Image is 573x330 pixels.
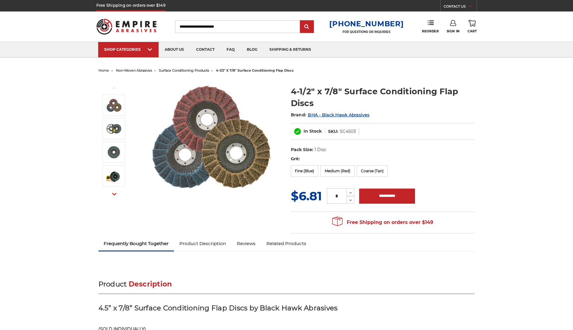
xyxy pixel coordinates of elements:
a: Product Description [174,237,231,250]
label: Grit: [291,156,475,162]
a: Reorder [422,20,439,33]
span: Cart [468,29,477,33]
div: SHOP CATEGORIES [104,47,153,52]
img: Black Hawk Abrasives Surface Conditioning Flap Disc - Blue [106,121,121,136]
button: Next [107,188,121,201]
span: $6.81 [291,189,322,203]
button: Previous [107,82,121,95]
a: faq [221,42,241,57]
dd: 1 Disc [314,147,327,153]
img: Angle grinder with blue surface conditioning flap disc [106,168,121,183]
a: Related Products [261,237,312,250]
a: BHA - Black Hawk Abrasives [308,112,369,118]
a: [PHONE_NUMBER] [329,19,404,28]
img: Scotch brite flap discs [106,98,121,113]
a: shipping & returns [263,42,317,57]
span: Sign In [447,29,460,33]
img: Scotch brite flap discs [150,79,271,197]
img: Empire Abrasives [96,15,157,38]
span: Brand: [291,112,307,118]
span: Description [129,280,172,288]
a: contact [190,42,221,57]
a: non-woven abrasives [116,68,152,73]
a: about us [159,42,190,57]
a: Reviews [231,237,261,250]
span: Reorder [422,29,439,33]
span: Free Shipping on orders over $149 [332,216,433,228]
input: Submit [301,21,313,33]
dt: SKU: [328,128,338,135]
span: 4-1/2" x 7/8" surface conditioning flap discs [216,68,294,73]
a: home [98,68,109,73]
a: CONTACT US [444,3,477,11]
a: surface conditioning products [159,68,209,73]
p: FOR QUESTIONS OR INQUIRIES [329,30,404,34]
a: Cart [468,20,477,33]
img: 4-1/2" x 7/8" Surface Conditioning Flap Discs [106,145,121,160]
a: blog [241,42,263,57]
h1: 4-1/2" x 7/8" Surface Conditioning Flap Discs [291,86,475,109]
dt: Pack Size: [291,147,313,153]
span: In Stock [304,128,322,134]
a: Frequently Bought Together [98,237,174,250]
span: Product [98,280,127,288]
dd: SC4503 [340,128,356,135]
strong: 4.5” x 7/8” Surface Conditioning Flap Discs by Black Hawk Abrasives [98,304,338,312]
